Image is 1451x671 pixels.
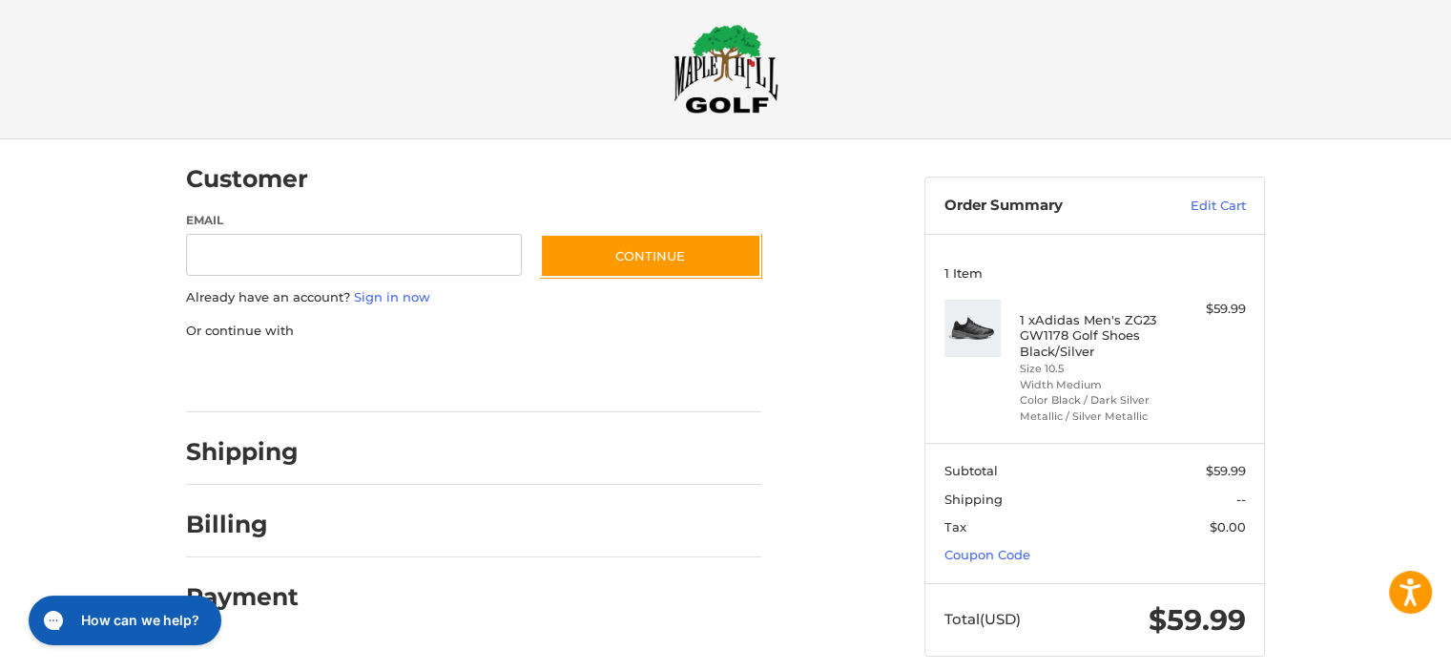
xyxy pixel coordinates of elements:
[1149,602,1246,638] span: $59.99
[186,164,308,194] h2: Customer
[186,322,761,341] p: Or continue with
[342,359,485,393] iframe: PayPal-paylater
[186,582,299,612] h2: Payment
[186,437,299,467] h2: Shipping
[186,510,298,539] h2: Billing
[674,24,778,114] img: Maple Hill Golf
[944,197,1150,216] h3: Order Summary
[1020,392,1166,424] li: Color Black / Dark Silver Metallic / Silver Metallic
[944,265,1246,281] h3: 1 Item
[1020,312,1166,359] h4: 1 x Adidas Men's ZG23 GW1178 Golf Shoes Black/Silver
[180,359,323,393] iframe: PayPal-paypal
[354,289,430,304] a: Sign in now
[540,234,761,278] button: Continue
[1171,300,1246,319] div: $59.99
[1206,463,1246,478] span: $59.99
[944,463,998,478] span: Subtotal
[944,519,966,535] span: Tax
[944,492,1003,507] span: Shipping
[504,359,647,393] iframe: PayPal-venmo
[1020,361,1166,377] li: Size 10.5
[19,589,227,652] iframe: Gorgias live chat messenger
[186,288,761,307] p: Already have an account?
[1150,197,1246,216] a: Edit Cart
[1210,519,1246,535] span: $0.00
[944,547,1030,562] a: Coupon Code
[1020,377,1166,393] li: Width Medium
[1236,492,1246,507] span: --
[186,212,522,229] label: Email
